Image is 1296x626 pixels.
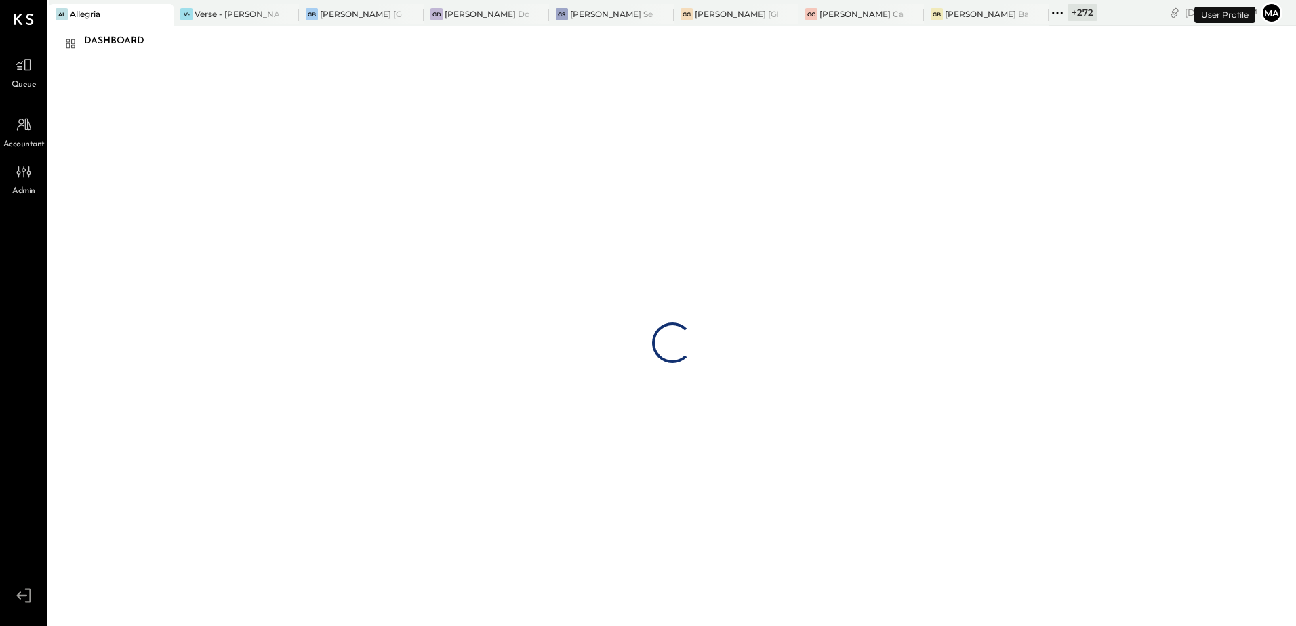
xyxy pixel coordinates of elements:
[1185,6,1257,19] div: [DATE]
[1,112,47,151] a: Accountant
[1168,5,1181,20] div: copy link
[56,8,68,20] div: Al
[819,8,903,20] div: [PERSON_NAME] Causeway
[320,8,403,20] div: [PERSON_NAME] [GEOGRAPHIC_DATA]
[1,52,47,91] a: Queue
[84,30,158,52] div: Dashboard
[1,159,47,198] a: Admin
[695,8,778,20] div: [PERSON_NAME] [GEOGRAPHIC_DATA]
[12,79,37,91] span: Queue
[1068,4,1097,21] div: + 272
[70,8,100,20] div: Allegria
[12,186,35,198] span: Admin
[570,8,653,20] div: [PERSON_NAME] Seaport
[180,8,193,20] div: V-
[945,8,1028,20] div: [PERSON_NAME] Back Bay
[306,8,318,20] div: GB
[430,8,443,20] div: GD
[3,139,45,151] span: Accountant
[805,8,817,20] div: GC
[1261,2,1282,24] button: Ma
[445,8,528,20] div: [PERSON_NAME] Downtown
[195,8,278,20] div: Verse - [PERSON_NAME] Lankershim LLC
[556,8,568,20] div: GS
[681,8,693,20] div: GG
[931,8,943,20] div: GB
[1194,7,1255,23] div: User Profile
